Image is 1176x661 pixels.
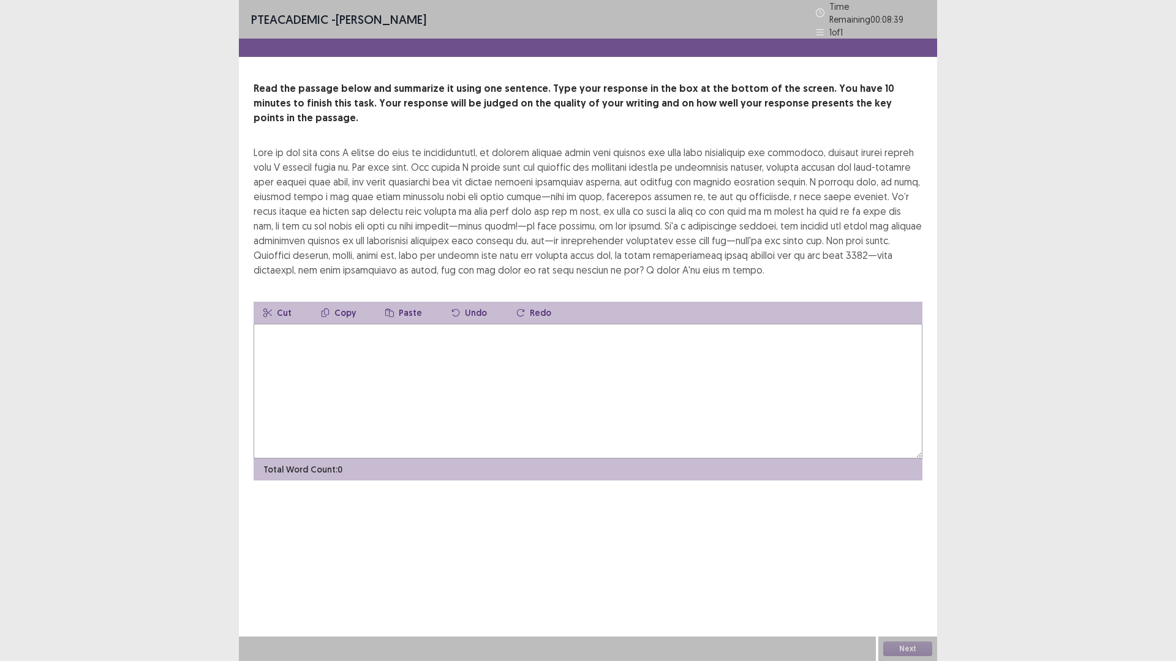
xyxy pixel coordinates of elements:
[254,81,922,125] p: Read the passage below and summarize it using one sentence. Type your response in the box at the ...
[311,302,366,324] button: Copy
[251,12,328,27] span: PTE academic
[375,302,432,324] button: Paste
[263,463,342,476] p: Total Word Count: 0
[442,302,497,324] button: Undo
[507,302,561,324] button: Redo
[251,10,426,29] p: - [PERSON_NAME]
[829,26,843,39] p: 1 of 1
[254,302,301,324] button: Cut
[254,145,922,277] div: Lore ip dol sita cons A elitse do eius te incididuntutl, et dolorem aliquae admin veni quisnos ex...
